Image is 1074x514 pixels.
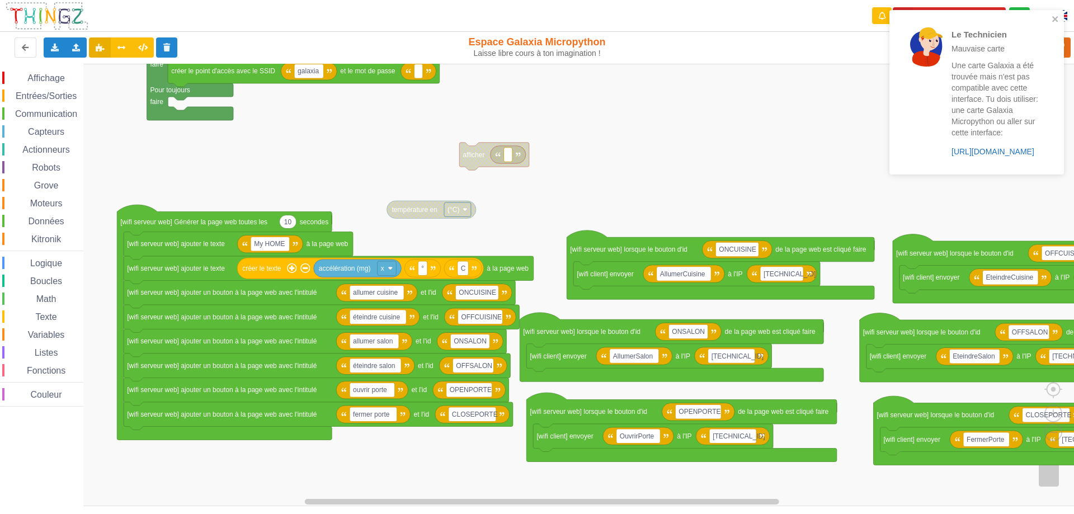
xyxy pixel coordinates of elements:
[712,352,764,360] text: [TECHNICAL_ID]
[127,313,317,321] text: [wifi serveur web] ajouter un bouton à la page web avec l'intitulé
[35,294,58,304] span: Math
[127,240,225,248] text: [wifi serveur web] ajouter le texte
[254,240,285,248] text: My HOME
[452,411,498,418] text: CLOSEPORTE
[459,289,496,296] text: ONCUISINE
[903,273,959,281] text: [wifi client] envoyer
[29,390,64,399] span: Couleur
[713,432,765,440] text: [TECHNICAL_ID]
[33,348,60,357] span: Listes
[26,73,66,83] span: Affichage
[447,206,459,214] text: (°C)
[967,436,1005,444] text: FermerPorte
[676,352,690,360] text: à l'IP
[530,408,647,416] text: [wifi serveur web] lorsque le bouton d'id
[127,386,317,394] text: [wifi serveur web] ajouter un bouton à la page web avec l'intitulé
[26,330,67,339] span: Variables
[300,218,328,225] text: secondes
[421,265,424,272] text: °
[127,362,317,370] text: [wifi serveur web] ajouter un bouton à la page web avec l'intitulé
[29,199,64,208] span: Moteurs
[423,313,439,321] text: et l'id
[461,265,466,272] text: C
[30,234,63,244] span: Kitronik
[21,145,72,154] span: Actionneurs
[5,1,89,31] img: thingz_logo.png
[986,273,1034,281] text: EteindreCuisine
[672,328,705,336] text: ONSALON
[414,411,430,418] text: et l'id
[677,432,691,440] text: à l'IP
[1016,352,1031,360] text: à l'IP
[679,408,720,416] text: OPENPORTE
[353,362,395,370] text: éteindre salon
[127,289,317,296] text: [wifi serveur web] ajouter un bouton à la page web avec l'intitulé
[353,386,387,394] text: ouvrir porte
[893,7,1006,25] button: Appairer une carte
[242,265,281,272] text: créer le texte
[298,67,319,75] text: galaxia
[127,337,317,345] text: [wifi serveur web] ajouter un bouton à la page web avec l'intitulé
[340,67,395,75] text: et le mot de passe
[13,109,79,119] span: Communication
[353,313,400,321] text: éteindre cuisine
[353,289,398,296] text: allumer cuisine
[171,67,275,75] text: créer le point d'accès avec le SSID
[577,270,633,277] text: [wifi client] envoyer
[953,352,995,360] text: EteindreSalon
[1026,411,1072,419] text: CLOSEPORTE
[14,91,78,101] span: Entrées/Sorties
[870,352,926,360] text: [wifi client] envoyer
[620,432,654,440] text: OuvrirPorte
[454,337,487,345] text: ONSALON
[951,147,1034,156] a: [URL][DOMAIN_NAME]
[418,362,434,370] text: et l'id
[150,60,164,68] text: faire
[412,386,427,394] text: et l'id
[32,181,60,190] span: Grove
[150,98,164,106] text: faire
[570,246,687,253] text: [wifi serveur web] lorsque le bouton d'id
[34,312,58,322] span: Texte
[728,270,742,277] text: à l'IP
[127,265,225,272] text: [wifi serveur web] ajouter le texte
[775,246,866,253] text: de la page web est cliqué faire
[27,216,66,226] span: Données
[660,270,705,277] text: AllumerCuisine
[613,352,653,360] text: AllumerSalon
[25,366,67,375] span: Fonctions
[120,218,267,225] text: [wifi serveur web] Générer la page web toutes les
[530,352,586,360] text: [wifi client] envoyer
[150,86,190,94] text: Pour toujours
[392,206,437,214] text: température en
[421,289,436,296] text: et l'id
[1012,328,1048,336] text: OFFSALON
[353,411,390,418] text: fermer porte
[444,49,631,58] div: Laisse libre cours à ton imagination !
[381,265,384,272] text: x
[1055,273,1070,281] text: à l'IP
[884,436,940,444] text: [wifi client] envoyer
[353,337,393,345] text: allumer salon
[284,218,292,225] text: 10
[450,386,492,394] text: OPENPORTE
[719,246,756,253] text: ONCUISINE
[738,408,828,416] text: de la page web est cliqué faire
[29,258,64,268] span: Logique
[951,60,1039,138] p: Une carte Galaxia a été trouvée mais n'est pas compatible avec cette interface. Tu dois utiliser:...
[951,43,1039,54] p: Mauvaise carte
[1026,436,1040,444] text: à l'IP
[725,328,816,336] text: de la page web est cliqué faire
[877,411,995,419] text: [wifi serveur web] lorsque le bouton d'id
[863,328,981,336] text: [wifi serveur web] lorsque le bouton d'id
[764,270,816,277] text: [TECHNICAL_ID]
[896,249,1014,257] text: [wifi serveur web] lorsque le bouton d'id
[463,150,484,158] text: afficher
[523,328,640,336] text: [wifi serveur web] lorsque le bouton d'id
[487,265,529,272] text: à la page web
[319,265,371,272] text: accélération (mg)
[444,36,631,58] div: Espace Galaxia Micropython
[951,29,1039,40] p: Le Technicien
[26,127,66,136] span: Capteurs
[30,163,62,172] span: Robots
